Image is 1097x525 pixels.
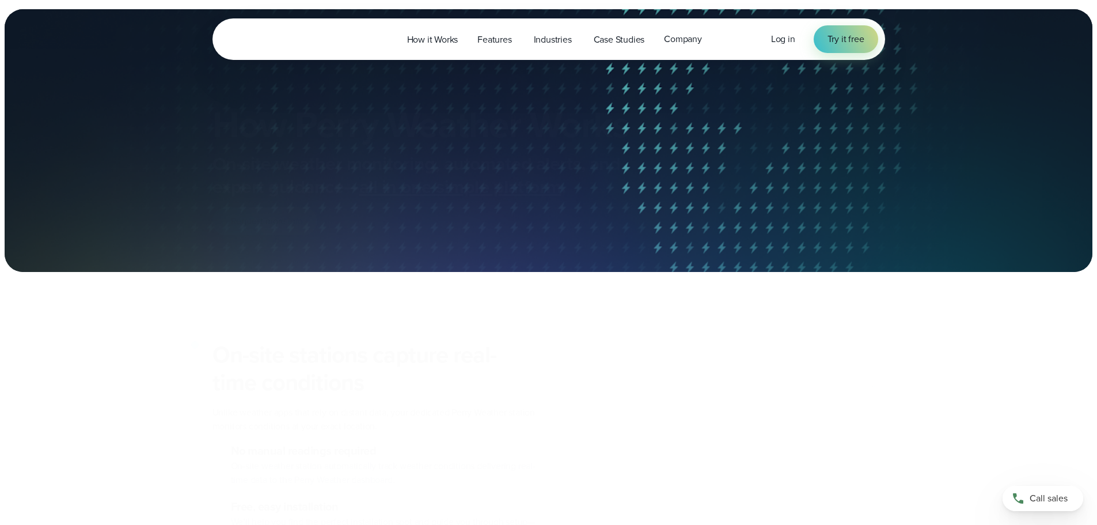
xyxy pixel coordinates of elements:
a: Call sales [1003,486,1083,511]
a: How it Works [397,28,468,51]
span: Log in [771,32,795,46]
span: Company [664,32,702,46]
a: Log in [771,32,795,46]
span: Call sales [1030,492,1068,505]
span: Features [477,33,511,47]
span: Industries [534,33,572,47]
a: Try it free [814,25,878,53]
span: Try it free [828,32,864,46]
span: How it Works [407,33,458,47]
a: Case Studies [584,28,655,51]
span: Case Studies [594,33,645,47]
